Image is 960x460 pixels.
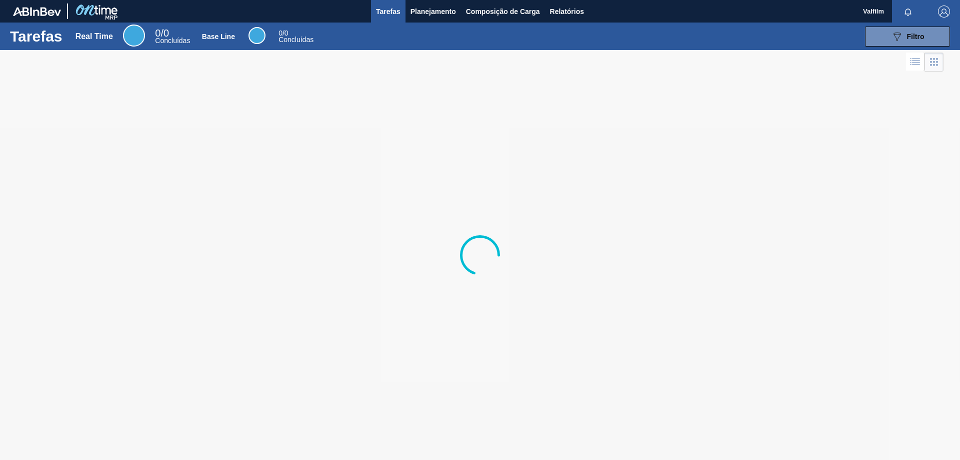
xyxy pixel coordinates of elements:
span: Concluídas [278,36,313,44]
span: Tarefas [376,6,400,18]
span: Planejamento [410,6,456,18]
button: Notificações [892,5,924,19]
span: / 0 [278,29,288,37]
div: Real Time [155,29,190,44]
img: TNhmsLtSVTkK8tSr43FrP2fwEKptu5GPRR3wAAAABJRU5ErkJggg== [13,7,61,16]
button: Filtro [865,27,950,47]
span: / 0 [155,28,169,39]
span: Composição de Carga [466,6,540,18]
span: 0 [278,29,282,37]
div: Base Line [248,27,265,44]
span: Relatórios [550,6,584,18]
span: 0 [155,28,160,39]
img: Logout [938,6,950,18]
span: Filtro [907,33,924,41]
div: Base Line [278,30,313,43]
div: Real Time [123,25,145,47]
h1: Tarefas [10,31,62,42]
div: Real Time [75,32,113,41]
div: Base Line [202,33,235,41]
span: Concluídas [155,37,190,45]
